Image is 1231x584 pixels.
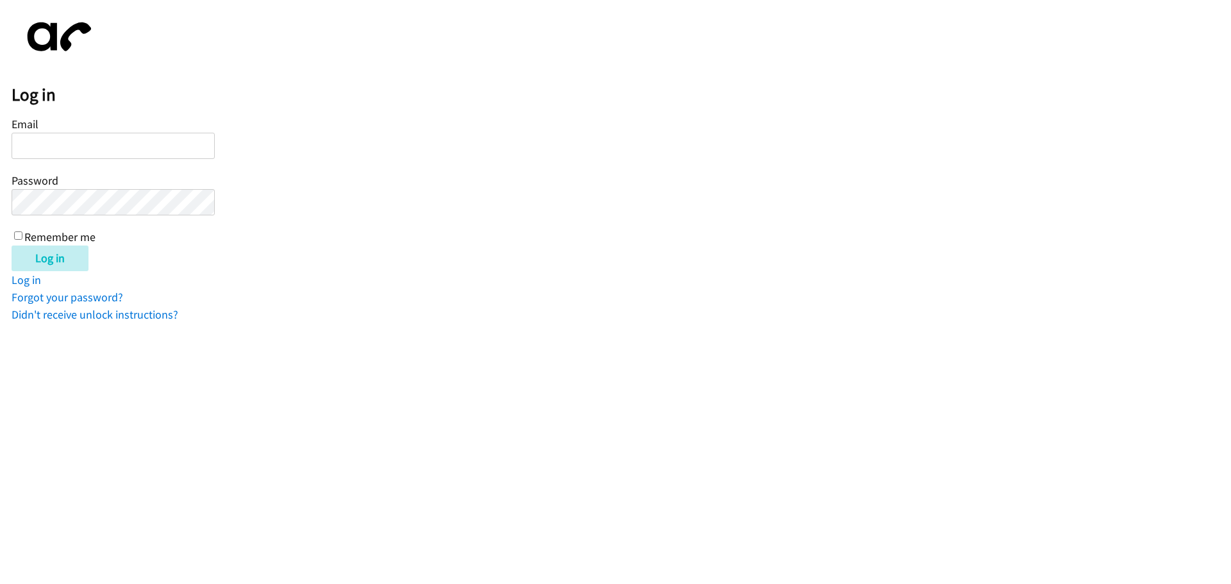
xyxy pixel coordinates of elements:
[12,290,123,305] a: Forgot your password?
[12,272,41,287] a: Log in
[12,246,88,271] input: Log in
[12,173,58,188] label: Password
[12,117,38,131] label: Email
[12,84,1231,106] h2: Log in
[12,12,101,62] img: aphone-8a226864a2ddd6a5e75d1ebefc011f4aa8f32683c2d82f3fb0802fe031f96514.svg
[12,307,178,322] a: Didn't receive unlock instructions?
[24,229,96,244] label: Remember me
